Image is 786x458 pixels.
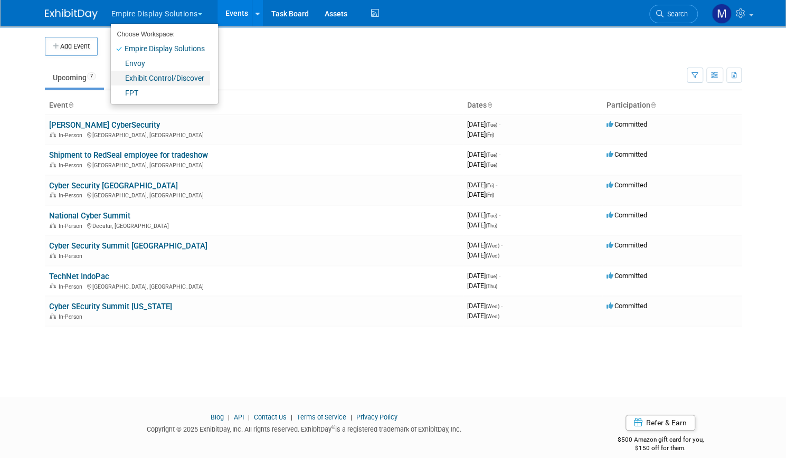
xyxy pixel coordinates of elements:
[45,97,463,114] th: Event
[467,150,500,158] span: [DATE]
[486,283,497,289] span: (Thu)
[467,282,497,290] span: [DATE]
[50,132,56,137] img: In-Person Event
[467,221,497,229] span: [DATE]
[487,101,492,109] a: Sort by Start Date
[49,241,207,251] a: Cyber Security Summit [GEOGRAPHIC_DATA]
[463,97,602,114] th: Dates
[501,241,503,249] span: -
[649,5,698,23] a: Search
[467,312,499,320] span: [DATE]
[234,413,244,421] a: API
[50,192,56,197] img: In-Person Event
[486,213,497,218] span: (Tue)
[607,211,647,219] span: Committed
[467,211,500,219] span: [DATE]
[49,221,459,230] div: Decatur, [GEOGRAPHIC_DATA]
[59,223,86,230] span: In-Person
[59,132,86,139] span: In-Person
[87,72,96,80] span: 7
[467,181,497,189] span: [DATE]
[496,181,497,189] span: -
[486,303,499,309] span: (Wed)
[49,282,459,290] div: [GEOGRAPHIC_DATA], [GEOGRAPHIC_DATA]
[486,273,497,279] span: (Tue)
[50,313,56,319] img: In-Person Event
[245,413,252,421] span: |
[486,122,497,128] span: (Tue)
[288,413,295,421] span: |
[68,101,73,109] a: Sort by Event Name
[499,211,500,219] span: -
[348,413,355,421] span: |
[332,424,335,430] sup: ®
[467,120,500,128] span: [DATE]
[467,302,503,310] span: [DATE]
[607,272,647,280] span: Committed
[712,4,732,24] img: Matt h
[50,283,56,289] img: In-Person Event
[50,223,56,228] img: In-Person Event
[486,132,494,138] span: (Fri)
[626,415,695,431] a: Refer & Earn
[297,413,346,421] a: Terms of Service
[499,150,500,158] span: -
[111,71,210,85] a: Exhibit Control/Discover
[356,413,397,421] a: Privacy Policy
[486,152,497,158] span: (Tue)
[59,283,86,290] span: In-Person
[49,181,178,190] a: Cyber Security [GEOGRAPHIC_DATA]
[45,422,564,434] div: Copyright © 2025 ExhibitDay, Inc. All rights reserved. ExhibitDay is a registered trademark of Ex...
[111,41,210,56] a: Empire Display Solutions
[111,85,210,100] a: FPT
[59,162,86,169] span: In-Person
[49,130,459,139] div: [GEOGRAPHIC_DATA], [GEOGRAPHIC_DATA]
[225,413,232,421] span: |
[49,272,109,281] a: TechNet IndoPac
[579,444,742,453] div: $150 off for them.
[501,302,503,310] span: -
[467,160,497,168] span: [DATE]
[607,120,647,128] span: Committed
[486,223,497,228] span: (Thu)
[664,10,688,18] span: Search
[254,413,287,421] a: Contact Us
[59,192,86,199] span: In-Person
[607,150,647,158] span: Committed
[486,183,494,188] span: (Fri)
[49,160,459,169] div: [GEOGRAPHIC_DATA], [GEOGRAPHIC_DATA]
[607,241,647,249] span: Committed
[607,302,647,310] span: Committed
[499,120,500,128] span: -
[49,120,160,130] a: [PERSON_NAME] CyberSecurity
[106,68,152,88] a: Past199
[486,243,499,249] span: (Wed)
[467,130,494,138] span: [DATE]
[499,272,500,280] span: -
[579,428,742,453] div: $500 Amazon gift card for you,
[467,272,500,280] span: [DATE]
[467,190,494,198] span: [DATE]
[49,150,208,160] a: Shipment to RedSeal employee for tradeshow
[59,253,86,260] span: In-Person
[49,302,172,311] a: Cyber SEcurity Summit [US_STATE]
[59,313,86,320] span: In-Person
[607,181,647,189] span: Committed
[45,37,98,56] button: Add Event
[486,313,499,319] span: (Wed)
[211,413,224,421] a: Blog
[467,241,503,249] span: [DATE]
[50,162,56,167] img: In-Person Event
[602,97,742,114] th: Participation
[650,101,656,109] a: Sort by Participation Type
[111,27,210,41] li: Choose Workspace:
[111,56,210,71] a: Envoy
[467,251,499,259] span: [DATE]
[49,211,130,221] a: National Cyber Summit
[45,68,104,88] a: Upcoming7
[49,190,459,199] div: [GEOGRAPHIC_DATA], [GEOGRAPHIC_DATA]
[486,192,494,198] span: (Fri)
[50,253,56,258] img: In-Person Event
[486,162,497,168] span: (Tue)
[486,253,499,259] span: (Wed)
